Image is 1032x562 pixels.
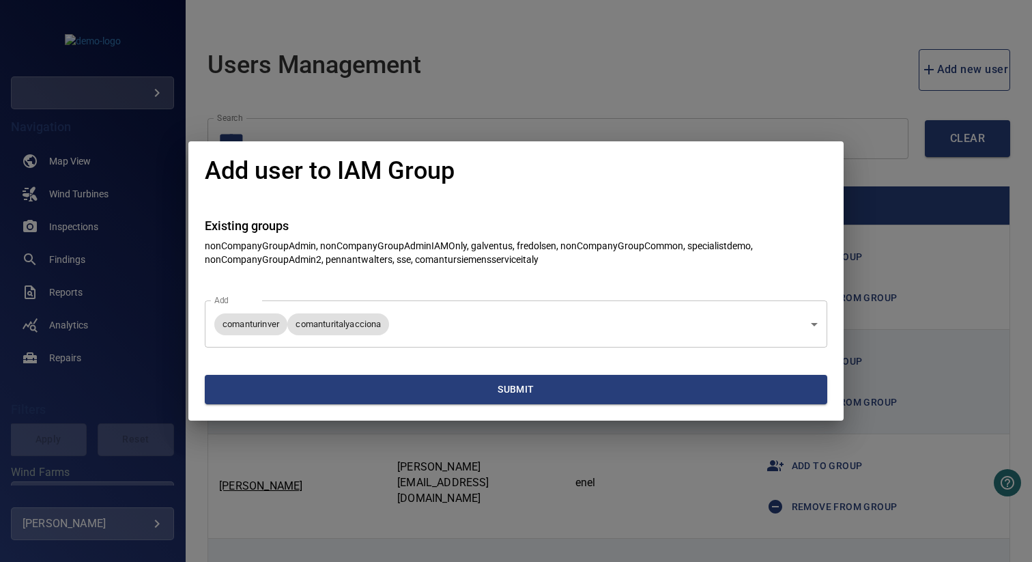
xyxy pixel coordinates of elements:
[205,239,827,266] p: nonCompanyGroupAdmin, nonCompanyGroupAdminIAMOnly, galventus, fredolsen, nonCompanyGroupCommon, s...
[205,300,827,348] div: comanturinvercomanturitalyacciona
[287,318,389,331] span: comanturitalyacciona
[205,158,455,185] h1: Add user to IAM Group
[210,381,822,398] span: Submit
[205,375,827,404] button: Submit
[214,318,287,331] span: comanturinver
[205,219,827,233] h4: Existing groups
